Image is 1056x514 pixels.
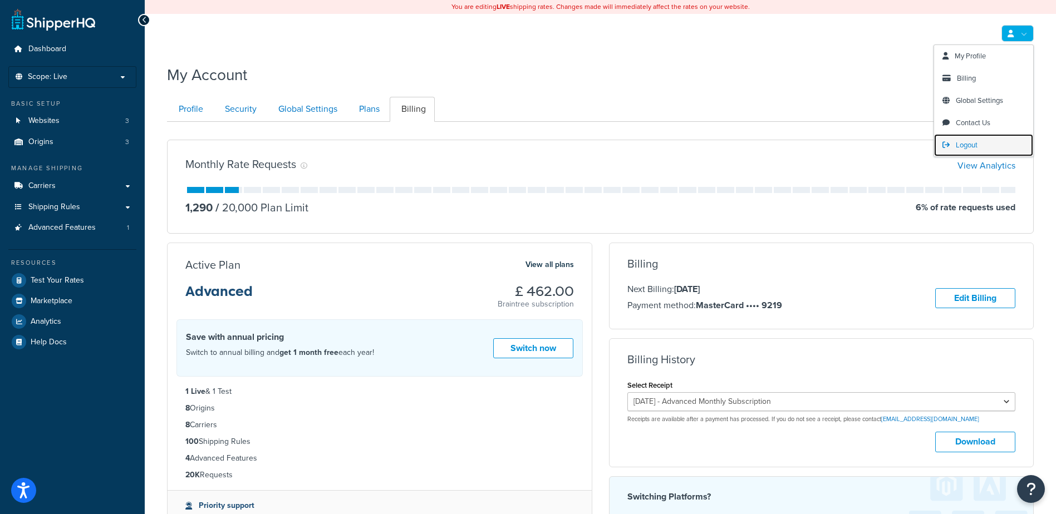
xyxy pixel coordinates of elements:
span: Marketplace [31,296,72,306]
span: Origins [28,137,53,147]
a: Global Settings [267,97,346,122]
li: Shipping Rules [185,436,574,448]
h3: Active Plan [185,259,240,271]
a: Advanced Features 1 [8,218,136,238]
h3: Billing History [627,353,695,365]
a: Billing [934,67,1033,90]
strong: 8 [185,402,190,414]
p: Receipts are available after a payment has processed. If you do not see a receipt, please contact [627,415,1016,423]
span: My Profile [955,51,986,61]
strong: 8 [185,419,190,431]
b: LIVE [497,2,510,12]
span: Logout [956,140,978,150]
p: 20,000 Plan Limit [213,200,308,215]
a: Dashboard [8,39,136,60]
li: Requests [185,469,574,481]
span: 1 [127,223,129,233]
a: Help Docs [8,332,136,352]
h4: Switching Platforms? [627,490,1016,503]
div: Manage Shipping [8,164,136,173]
p: Payment method: [627,298,782,313]
a: Analytics [8,312,136,332]
a: Carriers [8,176,136,196]
h3: Billing [627,258,658,270]
a: Switch now [493,338,573,359]
strong: 100 [185,436,199,447]
span: Contact Us [956,117,990,128]
p: Next Billing: [627,282,782,296]
strong: get 1 month free [279,347,338,358]
span: 3 [125,116,129,126]
div: Basic Setup [8,99,136,108]
a: Edit Billing [935,288,1015,309]
a: Global Settings [934,90,1033,112]
p: 1,290 [185,200,213,215]
a: View all plans [525,258,574,272]
span: Advanced Features [28,223,96,233]
a: Profile [167,97,212,122]
span: Billing [957,73,976,83]
li: & 1 Test [185,385,574,398]
li: Advanced Features [185,452,574,464]
li: Origins [185,402,574,414]
p: Braintree subscription [498,299,574,310]
span: Test Your Rates [31,276,84,285]
span: Websites [28,116,60,126]
a: Shipping Rules [8,197,136,218]
span: Scope: Live [28,72,67,82]
span: Global Settings [956,95,1003,106]
h1: My Account [167,64,247,86]
li: Carriers [185,419,574,431]
a: Contact Us [934,112,1033,134]
span: Dashboard [28,45,66,54]
button: Open Resource Center [1017,475,1045,503]
li: Websites [8,111,136,131]
span: 3 [125,137,129,147]
li: Priority support [185,500,574,512]
strong: 20K [185,469,200,481]
span: Analytics [31,317,61,327]
span: Shipping Rules [28,202,80,212]
a: Billing [390,97,435,122]
a: Security [213,97,266,122]
a: Marketplace [8,291,136,311]
a: Plans [347,97,389,122]
div: Resources [8,258,136,268]
button: Download [935,432,1015,452]
a: My Profile [934,45,1033,67]
h4: Save with annual pricing [186,330,374,344]
strong: 1 Live [185,385,205,397]
a: Logout [934,134,1033,156]
span: Help Docs [31,338,67,347]
p: Switch to annual billing and each year! [186,345,374,360]
span: / [215,199,219,216]
a: Origins 3 [8,132,136,152]
a: [EMAIL_ADDRESS][DOMAIN_NAME] [881,414,979,423]
a: Test Your Rates [8,270,136,290]
p: 6 % of rate requests used [916,200,1015,215]
a: Websites 3 [8,111,136,131]
h3: Monthly Rate Requests [185,158,296,170]
strong: MasterCard •••• 9219 [696,299,782,312]
li: Origins [8,132,136,152]
strong: [DATE] [674,283,700,295]
a: ShipperHQ Home [12,8,95,31]
a: View Analytics [957,159,1015,172]
h3: Advanced [185,284,253,308]
strong: 4 [185,452,190,464]
span: Carriers [28,181,56,191]
li: Advanced Features [8,218,136,238]
h3: £ 462.00 [498,284,574,299]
